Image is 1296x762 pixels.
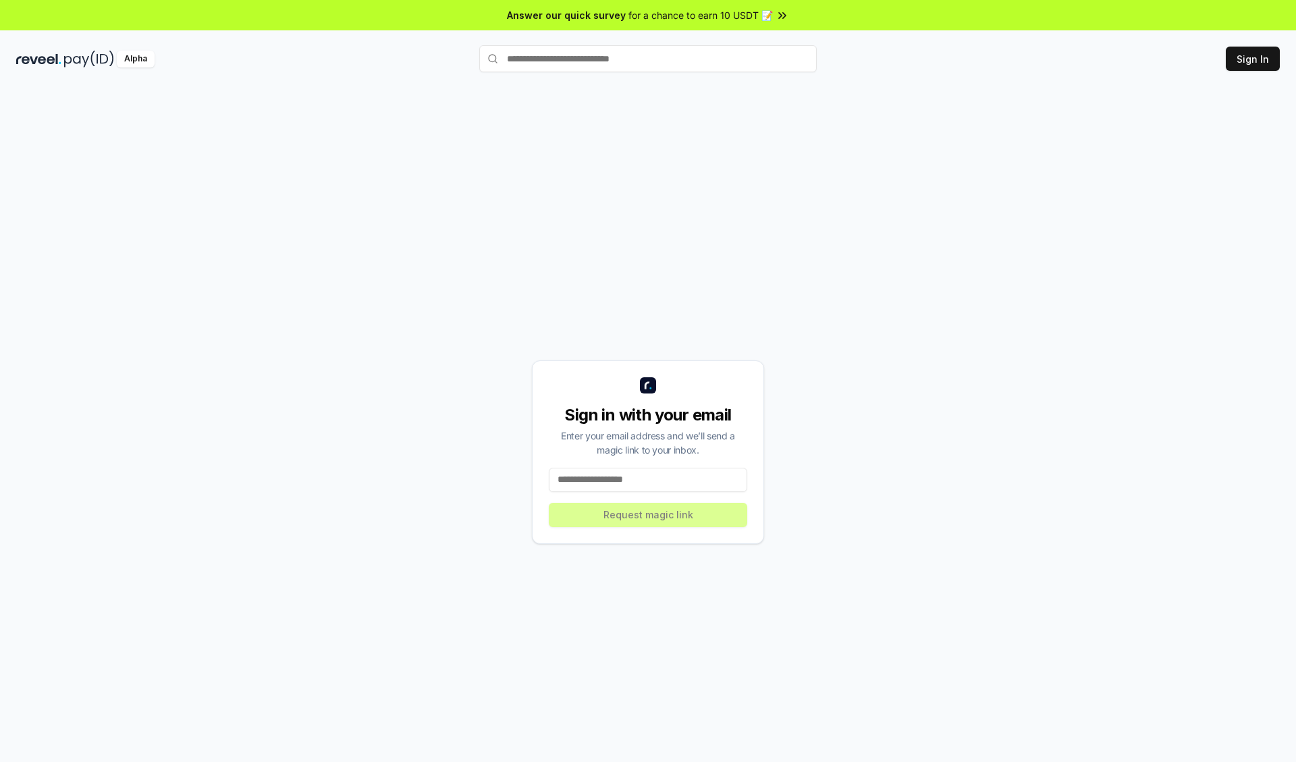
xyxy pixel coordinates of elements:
img: logo_small [640,377,656,393]
span: Answer our quick survey [507,8,626,22]
img: pay_id [64,51,114,67]
div: Sign in with your email [549,404,747,426]
div: Alpha [117,51,155,67]
button: Sign In [1226,47,1280,71]
div: Enter your email address and we’ll send a magic link to your inbox. [549,429,747,457]
img: reveel_dark [16,51,61,67]
span: for a chance to earn 10 USDT 📝 [628,8,773,22]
